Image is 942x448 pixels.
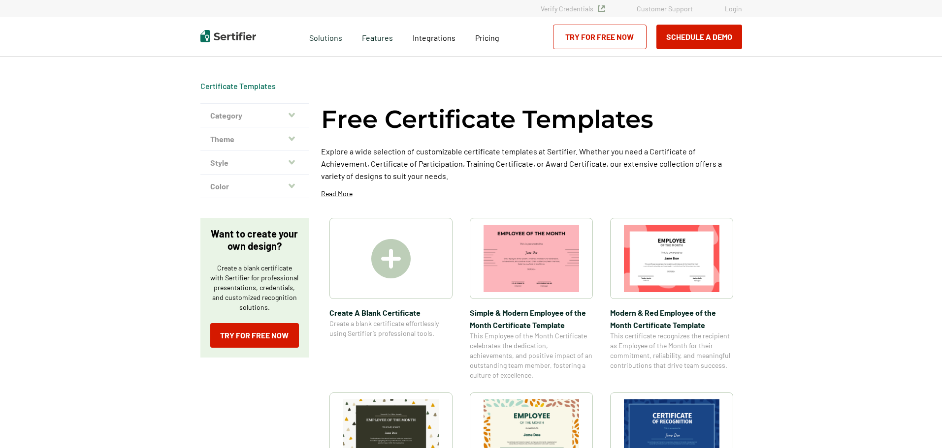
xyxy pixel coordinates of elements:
[624,225,719,292] img: Modern & Red Employee of the Month Certificate Template
[321,145,742,182] p: Explore a wide selection of customizable certificate templates at Sertifier. Whether you need a C...
[484,225,579,292] img: Simple & Modern Employee of the Month Certificate Template
[475,33,499,42] span: Pricing
[200,151,309,175] button: Style
[475,30,499,43] a: Pricing
[200,104,309,127] button: Category
[470,218,593,380] a: Simple & Modern Employee of the Month Certificate TemplateSimple & Modern Employee of the Month C...
[329,306,453,319] span: Create A Blank Certificate
[610,331,733,370] span: This certificate recognizes the recipient as Employee of the Month for their commitment, reliabil...
[598,5,605,12] img: Verified
[470,331,593,380] span: This Employee of the Month Certificate celebrates the dedication, achievements, and positive impa...
[362,30,393,43] span: Features
[321,103,653,135] h1: Free Certificate Templates
[200,30,256,42] img: Sertifier | Digital Credentialing Platform
[321,189,353,199] p: Read More
[541,4,605,13] a: Verify Credentials
[200,175,309,198] button: Color
[470,306,593,331] span: Simple & Modern Employee of the Month Certificate Template
[210,263,299,312] p: Create a blank certificate with Sertifier for professional presentations, credentials, and custom...
[610,218,733,380] a: Modern & Red Employee of the Month Certificate TemplateModern & Red Employee of the Month Certifi...
[413,33,455,42] span: Integrations
[200,81,276,91] div: Breadcrumb
[210,323,299,348] a: Try for Free Now
[637,4,693,13] a: Customer Support
[309,30,342,43] span: Solutions
[210,228,299,252] p: Want to create your own design?
[200,81,276,90] a: Certificate Templates
[329,319,453,338] span: Create a blank certificate effortlessly using Sertifier’s professional tools.
[371,239,411,278] img: Create A Blank Certificate
[553,25,647,49] a: Try for Free Now
[725,4,742,13] a: Login
[610,306,733,331] span: Modern & Red Employee of the Month Certificate Template
[413,30,455,43] a: Integrations
[200,127,309,151] button: Theme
